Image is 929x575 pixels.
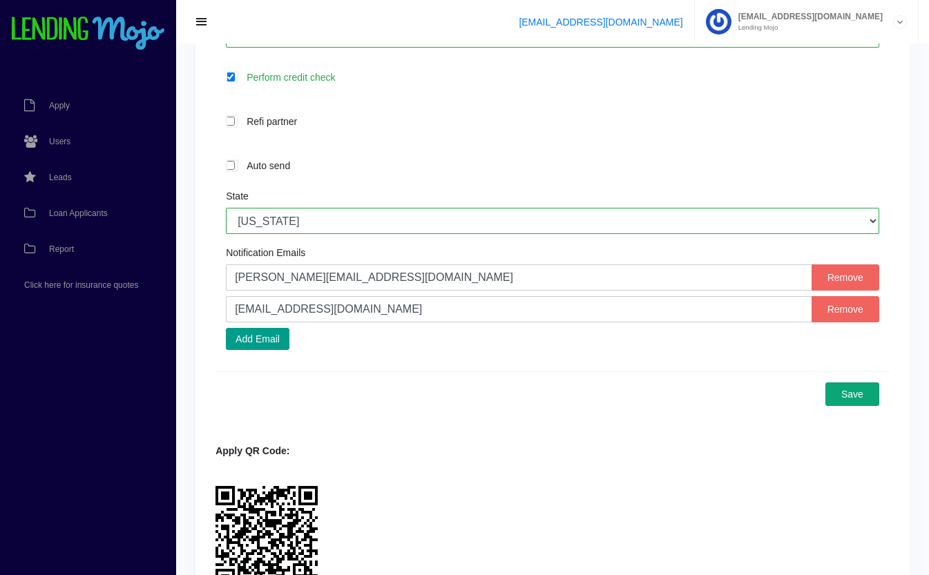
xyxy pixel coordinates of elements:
button: Remove [812,264,879,291]
span: Leads [49,173,72,182]
span: Apply [49,101,70,110]
small: Lending Mojo [731,24,883,31]
div: Apply QR Code: [216,444,890,458]
label: Auto send [240,157,879,173]
button: Add Email [226,328,289,350]
label: Refi partner [240,113,879,129]
span: Users [49,137,70,146]
label: Notification Emails [226,248,305,257]
span: Report [49,245,74,253]
img: Profile image [706,9,731,35]
span: [EMAIL_ADDRESS][DOMAIN_NAME] [731,12,883,21]
button: Save [825,382,879,406]
button: Remove [812,296,879,322]
a: [EMAIL_ADDRESS][DOMAIN_NAME] [519,17,682,28]
label: State [226,191,249,201]
img: logo-small.png [10,17,166,51]
label: Perform credit check [240,69,879,85]
span: Click here for insurance quotes [24,281,138,289]
span: Loan Applicants [49,209,108,217]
